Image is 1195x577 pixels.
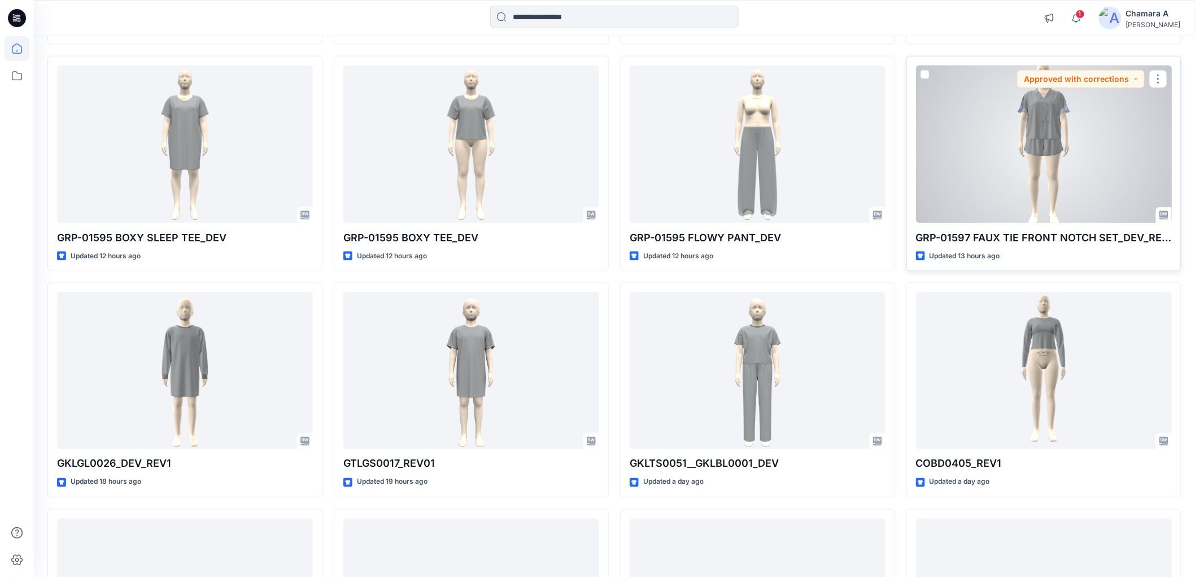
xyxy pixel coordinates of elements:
[916,456,1172,472] p: COBD0405_REV1
[630,292,886,449] a: GKLTS0051__GKLBL0001_DEV
[630,230,886,246] p: GRP-01595 FLOWY PANT_DEV
[916,292,1172,449] a: COBD0405_REV1
[643,250,713,262] p: Updated 12 hours ago
[71,250,141,262] p: Updated 12 hours ago
[357,250,427,262] p: Updated 12 hours ago
[1099,7,1122,29] img: avatar
[57,230,313,246] p: GRP-01595 BOXY SLEEP TEE_DEV
[916,230,1172,246] p: GRP-01597 FAUX TIE FRONT NOTCH SET_DEV_REV4
[1076,10,1085,19] span: 1
[57,66,313,223] a: GRP-01595 BOXY SLEEP TEE_DEV
[930,250,1000,262] p: Updated 13 hours ago
[630,456,886,472] p: GKLTS0051__GKLBL0001_DEV
[343,230,599,246] p: GRP-01595 BOXY TEE_DEV
[930,476,990,488] p: Updated a day ago
[343,456,599,472] p: GTLGS0017_REV01
[57,292,313,449] a: GKLGL0026_DEV_REV1
[343,292,599,449] a: GTLGS0017_REV01
[71,476,141,488] p: Updated 18 hours ago
[916,66,1172,223] a: GRP-01597 FAUX TIE FRONT NOTCH SET_DEV_REV4
[357,476,428,488] p: Updated 19 hours ago
[1126,7,1181,20] div: Chamara A
[57,456,313,472] p: GKLGL0026_DEV_REV1
[343,66,599,223] a: GRP-01595 BOXY TEE_DEV
[643,476,704,488] p: Updated a day ago
[1126,20,1181,29] div: [PERSON_NAME]
[630,66,886,223] a: GRP-01595 FLOWY PANT_DEV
